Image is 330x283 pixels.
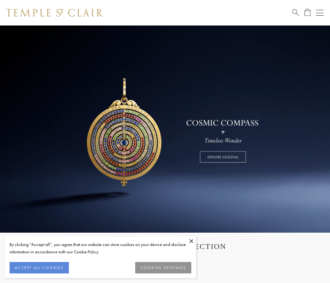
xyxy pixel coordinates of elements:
button: Open navigation [316,9,324,17]
button: COOKIES SETTINGS [135,262,191,273]
a: Search [292,9,299,17]
div: By clicking “Accept all”, you agree that our website can store cookies on your device and disclos... [10,241,191,256]
img: Temple St. Clair [6,9,103,17]
button: ACCEPT ALL COOKIES [10,262,69,273]
a: Open Shopping Bag [304,9,311,17]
